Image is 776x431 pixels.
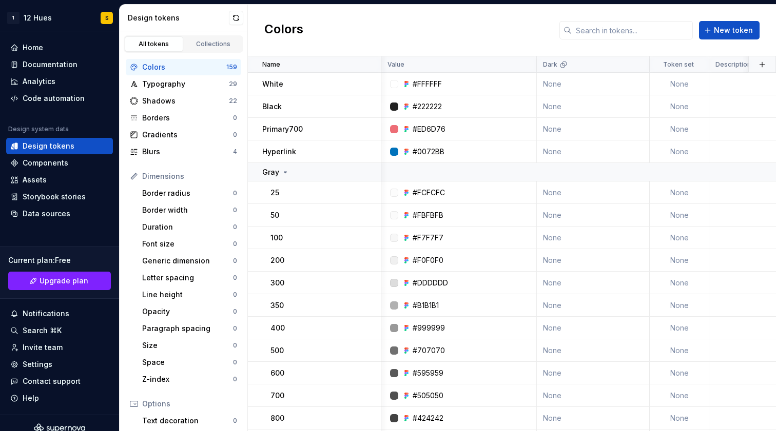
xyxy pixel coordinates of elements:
a: Border width0 [138,202,241,218]
p: 100 [270,233,283,243]
a: Data sources [6,206,113,222]
td: None [650,249,709,272]
div: Line height [142,290,233,300]
td: None [537,272,650,294]
td: None [537,317,650,339]
button: Notifications [6,305,113,322]
td: None [537,140,650,163]
div: 0 [233,257,237,265]
a: Z-index0 [138,371,241,387]
td: None [650,140,709,163]
button: Help [6,390,113,406]
div: 0 [233,206,237,214]
p: 400 [270,323,285,333]
td: None [537,249,650,272]
div: Search ⌘K [23,325,62,336]
div: 0 [233,131,237,139]
div: #707070 [413,345,445,356]
div: Dimensions [142,171,237,181]
td: None [650,362,709,384]
div: 4 [233,148,237,156]
div: #FBFBFB [413,210,443,220]
h2: Colors [264,21,303,39]
td: None [650,272,709,294]
div: Contact support [23,376,81,386]
a: Generic dimension0 [138,253,241,269]
td: None [650,118,709,140]
div: 29 [229,80,237,88]
div: Design system data [8,125,69,133]
a: Components [6,155,113,171]
td: None [537,73,650,95]
a: Gradients0 [126,127,241,143]
div: Opacity [142,306,233,317]
a: Font size0 [138,236,241,252]
div: Gradients [142,130,233,140]
a: Home [6,39,113,56]
button: Contact support [6,373,113,389]
p: 800 [270,413,284,423]
a: Code automation [6,90,113,107]
div: 0 [233,307,237,316]
div: Analytics [23,76,55,87]
td: None [537,118,650,140]
div: Typography [142,79,229,89]
div: Design tokens [23,141,74,151]
a: Storybook stories [6,189,113,205]
div: 0 [233,223,237,231]
div: #424242 [413,413,443,423]
a: Settings [6,356,113,373]
td: None [650,384,709,407]
a: Line height0 [138,286,241,303]
div: 1 [7,12,20,24]
a: Upgrade plan [8,272,111,290]
div: 22 [229,97,237,105]
div: 0 [233,324,237,333]
div: #222222 [413,101,442,112]
td: None [537,181,650,204]
p: 500 [270,345,284,356]
p: 25 [270,188,279,198]
a: Colors159 [126,59,241,75]
p: Hyperlink [262,147,296,157]
div: Blurs [142,147,233,157]
div: #DDDDDD [413,278,448,288]
div: Border width [142,205,233,215]
a: Documentation [6,56,113,73]
div: Letter spacing [142,273,233,283]
a: Assets [6,172,113,188]
div: #999999 [413,323,445,333]
div: Assets [23,175,47,185]
div: Settings [23,359,52,370]
div: Home [23,43,43,53]
div: 0 [233,417,237,425]
div: Text decoration [142,416,233,426]
input: Search in tokens... [572,21,693,39]
td: None [537,95,650,118]
div: #FFFFFF [413,79,442,89]
a: Borders0 [126,110,241,126]
p: Dark [543,60,557,69]
td: None [650,227,709,249]
p: Value [387,60,404,69]
p: Gray [262,167,279,177]
div: #595959 [413,368,443,378]
a: Text decoration0 [138,413,241,429]
a: Size0 [138,337,241,354]
td: None [537,407,650,429]
td: None [537,362,650,384]
div: Collections [188,40,239,48]
div: 0 [233,358,237,366]
div: All tokens [128,40,180,48]
div: 0 [233,375,237,383]
div: #F0F0F0 [413,255,443,265]
p: Black [262,101,282,112]
td: None [537,204,650,227]
a: Typography29 [126,76,241,92]
button: 112 HuesS [2,7,117,29]
a: Shadows22 [126,93,241,109]
div: Components [23,158,68,168]
td: None [650,317,709,339]
td: None [650,407,709,429]
div: Help [23,393,39,403]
